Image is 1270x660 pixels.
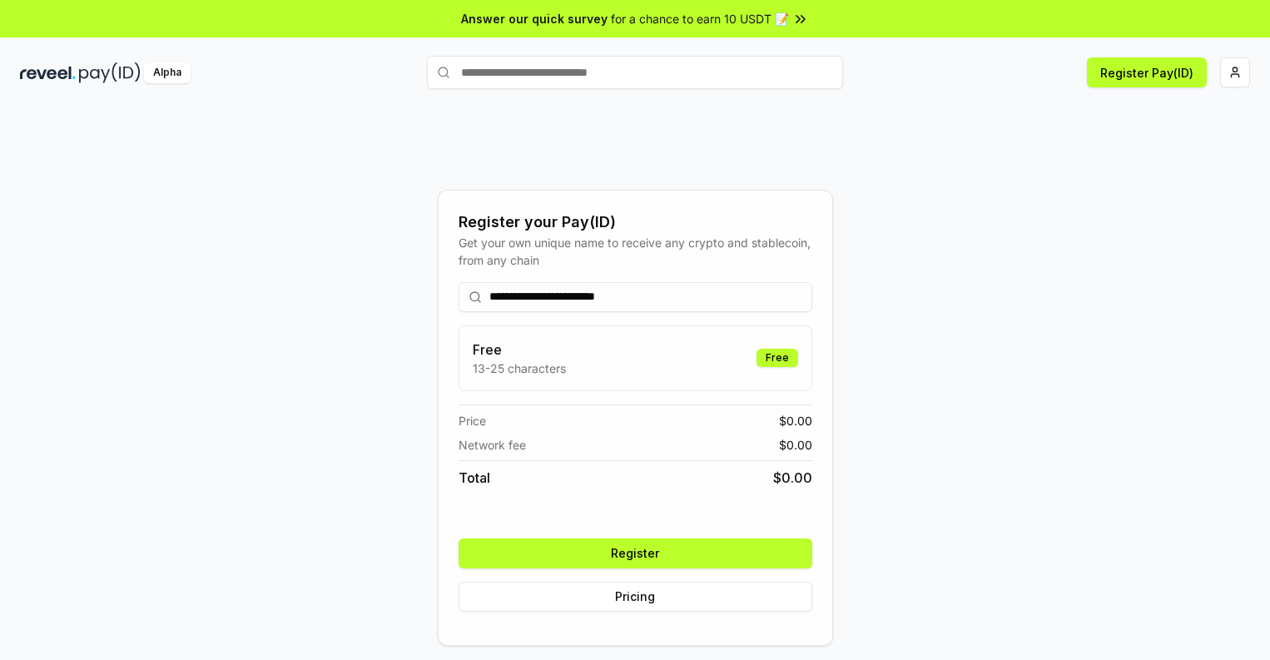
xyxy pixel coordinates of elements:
[459,234,812,269] div: Get your own unique name to receive any crypto and stablecoin, from any chain
[473,360,566,377] p: 13-25 characters
[144,62,191,83] div: Alpha
[459,582,812,612] button: Pricing
[20,62,76,83] img: reveel_dark
[459,468,490,488] span: Total
[611,10,789,27] span: for a chance to earn 10 USDT 📝
[459,211,812,234] div: Register your Pay(ID)
[459,436,526,454] span: Network fee
[79,62,141,83] img: pay_id
[779,436,812,454] span: $ 0.00
[461,10,608,27] span: Answer our quick survey
[757,349,798,367] div: Free
[773,468,812,488] span: $ 0.00
[459,412,486,429] span: Price
[459,538,812,568] button: Register
[1087,57,1207,87] button: Register Pay(ID)
[779,412,812,429] span: $ 0.00
[473,340,566,360] h3: Free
